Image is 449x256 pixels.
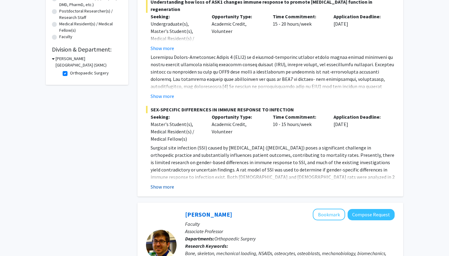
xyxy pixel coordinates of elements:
[185,228,395,235] p: Associate Professor
[273,113,325,121] p: Time Commitment:
[146,106,395,113] span: SEX-SPECIFIC DIFFERENCES IN IMMUNE RESPONSE TO INFECTION
[214,236,256,242] span: Orthopaedic Surgery
[329,13,390,52] div: [DATE]
[151,20,203,49] div: Undergraduate(s), Master's Student(s), Medical Resident(s) / Medical Fellow(s)
[151,53,395,222] p: Loremipsu Dolors-Ametconsec Adipis 4 (ELI2) se d eiusmod-temporinc utlabor etdolo magnaa enimad m...
[268,13,329,52] div: 15 - 20 hours/week
[70,70,109,76] label: Orthopaedic Surgery
[56,56,122,68] h3: [PERSON_NAME][GEOGRAPHIC_DATA] (SKMC)
[212,13,264,20] p: Opportunity Type:
[348,209,395,220] button: Compose Request to Ryan Tomlinson
[59,21,122,34] label: Medical Resident(s) / Medical Fellow(s)
[334,13,385,20] p: Application Deadline:
[151,183,174,190] button: Show more
[185,236,214,242] b: Departments:
[207,13,268,52] div: Academic Credit, Volunteer
[151,92,174,100] button: Show more
[185,220,395,228] p: Faculty
[329,113,390,142] div: [DATE]
[334,113,385,121] p: Application Deadline:
[212,113,264,121] p: Opportunity Type:
[52,46,122,53] h2: Division & Department:
[313,209,345,220] button: Add Ryan Tomlinson to Bookmarks
[59,8,122,21] label: Postdoctoral Researcher(s) / Research Staff
[151,13,203,20] p: Seeking:
[185,243,228,249] b: Research Keywords:
[185,211,232,218] a: [PERSON_NAME]
[59,34,72,40] label: Faculty
[273,13,325,20] p: Time Commitment:
[151,45,174,52] button: Show more
[151,144,395,210] p: Surgical site infection (SSI) caused by [MEDICAL_DATA] ([MEDICAL_DATA]) poses a significant chall...
[151,121,203,142] div: Master's Student(s), Medical Resident(s) / Medical Fellow(s)
[5,229,26,251] iframe: Chat
[268,113,329,142] div: 10 - 15 hours/week
[207,113,268,142] div: Academic Credit, Volunteer
[151,113,203,121] p: Seeking:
